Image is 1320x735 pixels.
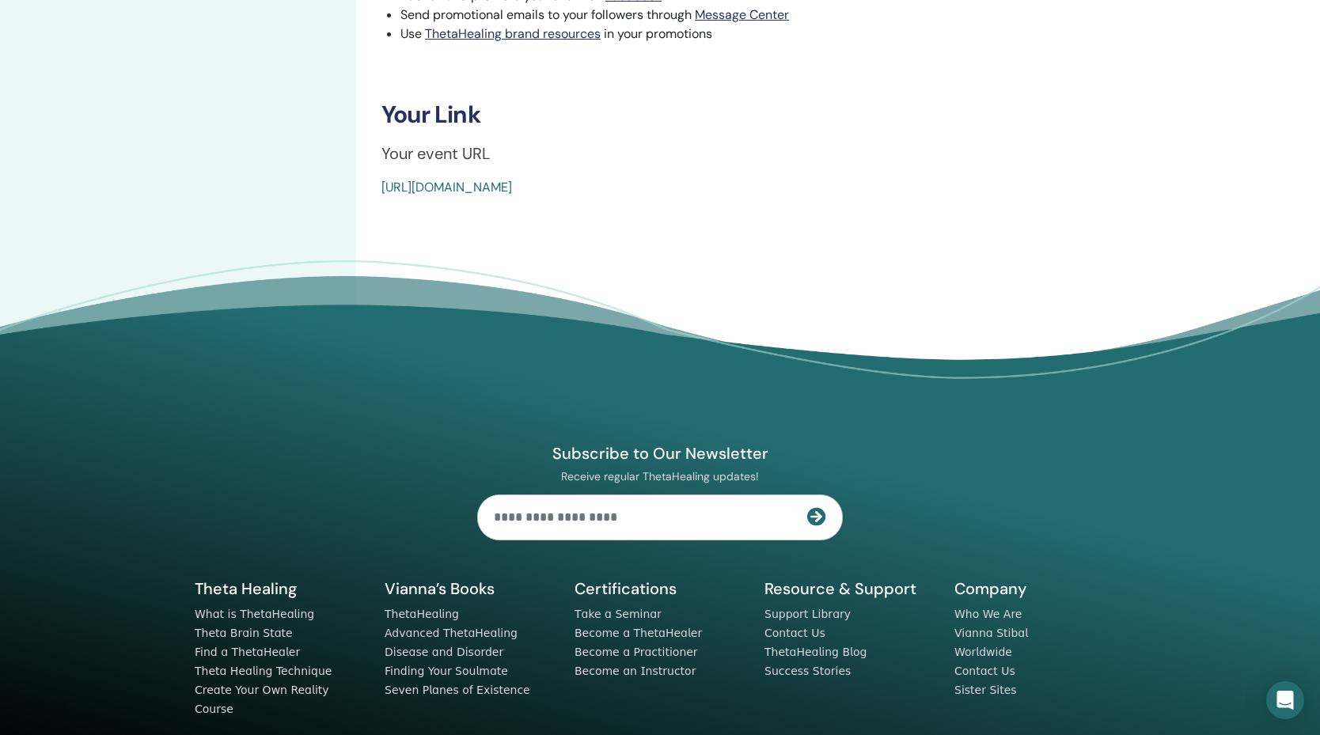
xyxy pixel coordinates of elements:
a: Worldwide [954,646,1012,658]
h3: Your Link [381,100,1211,129]
a: Vianna Stibal [954,627,1028,639]
a: Seven Planes of Existence [385,684,530,696]
h5: Theta Healing [195,578,366,599]
a: Who We Are [954,608,1022,620]
a: Disease and Disorder [385,646,503,658]
a: Become an Instructor [575,665,696,677]
div: Open Intercom Messenger [1266,681,1304,719]
h4: Subscribe to Our Newsletter [477,443,843,464]
a: Theta Healing Technique [195,665,332,677]
h5: Vianna’s Books [385,578,556,599]
h5: Company [954,578,1125,599]
a: ThetaHealing [385,608,459,620]
h5: Certifications [575,578,745,599]
p: Receive regular ThetaHealing updates! [477,469,843,483]
a: Support Library [764,608,851,620]
a: Take a Seminar [575,608,662,620]
a: Finding Your Soulmate [385,665,508,677]
p: Your event URL [381,142,1211,165]
a: Become a Practitioner [575,646,698,658]
a: Success Stories [764,665,851,677]
a: Advanced ThetaHealing [385,627,518,639]
a: ThetaHealing Blog [764,646,867,658]
a: Sister Sites [954,684,1017,696]
a: ThetaHealing brand resources [425,25,601,42]
a: Theta Brain State [195,627,293,639]
h5: Resource & Support [764,578,935,599]
a: Become a ThetaHealer [575,627,702,639]
a: Message Center [695,6,789,23]
a: Create Your Own Reality Course [195,684,329,715]
a: Contact Us [954,665,1015,677]
a: Contact Us [764,627,825,639]
li: Send promotional emails to your followers through [400,6,1211,25]
li: Use in your promotions [400,25,1211,44]
a: [URL][DOMAIN_NAME] [381,179,512,195]
a: What is ThetaHealing [195,608,314,620]
a: Find a ThetaHealer [195,646,300,658]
